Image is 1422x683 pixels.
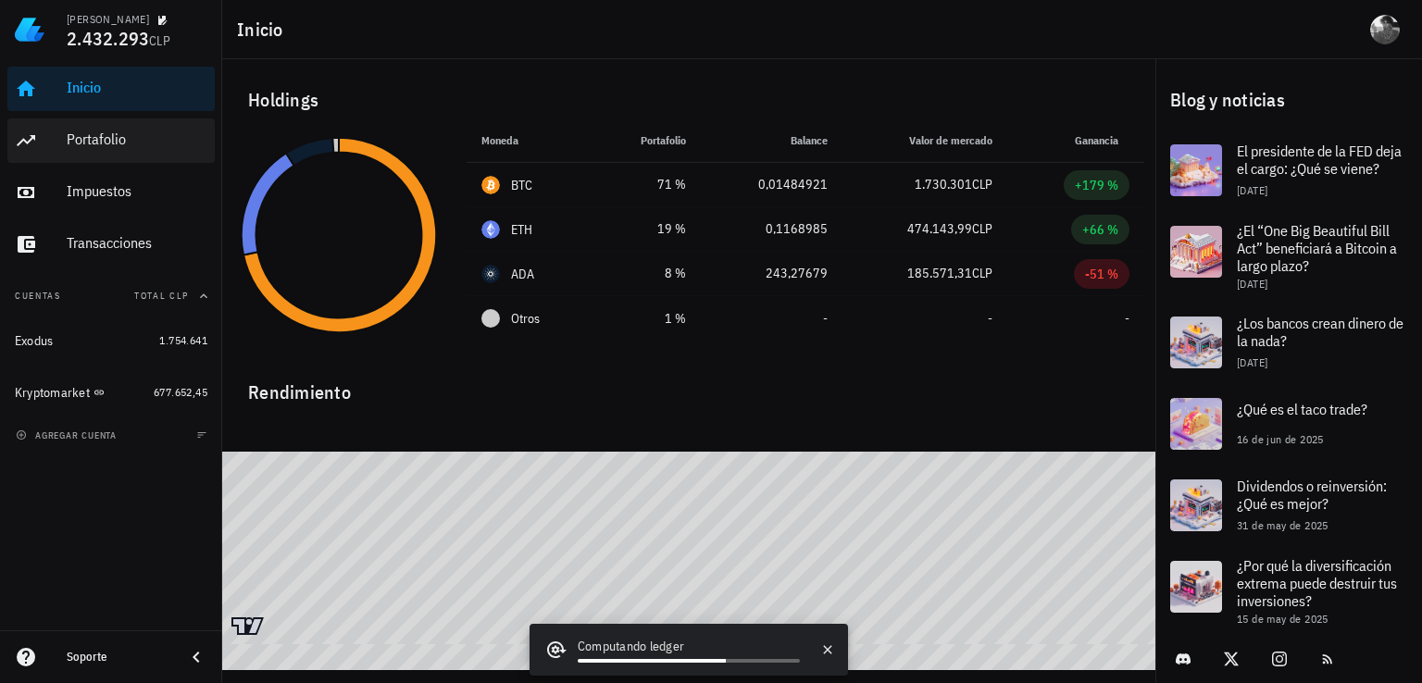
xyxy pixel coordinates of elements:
span: ¿Los bancos crean dinero de la nada? [1237,314,1403,350]
span: - [823,310,828,327]
div: ETH-icon [481,220,500,239]
div: -51 % [1085,265,1118,283]
a: Impuestos [7,170,215,215]
div: Holdings [233,70,1144,130]
div: ETH [511,220,533,239]
th: Moneda [467,118,592,163]
span: ¿Por qué la diversificación extrema puede destruir tus inversiones? [1237,556,1397,610]
div: Blog y noticias [1155,70,1422,130]
span: 474.143,99 [907,220,972,237]
a: Transacciones [7,222,215,267]
div: 19 % [607,219,685,239]
span: 677.652,45 [154,385,207,399]
th: Valor de mercado [842,118,1007,163]
span: 185.571,31 [907,265,972,281]
div: Portafolio [67,130,207,148]
a: Charting by TradingView [231,617,264,635]
div: 1 % [607,309,685,329]
div: 243,27679 [716,264,829,283]
div: Rendimiento [233,363,1144,407]
div: 8 % [607,264,685,283]
a: Inicio [7,67,215,111]
span: [DATE] [1237,183,1267,197]
span: CLP [972,265,992,281]
a: ¿Qué es el taco trade? 16 de jun de 2025 [1155,383,1422,465]
div: ADA [511,265,535,283]
div: Inicio [67,79,207,96]
div: BTC [511,176,533,194]
span: 2.432.293 [67,26,149,51]
span: 16 de jun de 2025 [1237,432,1324,446]
span: - [988,310,992,327]
span: El presidente de la FED deja el cargo: ¿Qué se viene? [1237,142,1402,178]
img: LedgiFi [15,15,44,44]
div: +66 % [1082,220,1118,239]
span: ¿El “One Big Beautiful Bill Act” beneficiará a Bitcoin a largo plazo? [1237,221,1397,275]
span: [DATE] [1237,355,1267,369]
th: Portafolio [592,118,700,163]
a: Dividendos o reinversión: ¿Qué es mejor? 31 de may de 2025 [1155,465,1422,546]
div: BTC-icon [481,176,500,194]
th: Balance [701,118,843,163]
div: 0,1168985 [716,219,829,239]
button: agregar cuenta [11,426,125,444]
span: Ganancia [1075,133,1129,147]
a: ¿Los bancos crean dinero de la nada? [DATE] [1155,302,1422,383]
span: agregar cuenta [19,429,117,441]
a: ¿El “One Big Beautiful Bill Act” beneficiará a Bitcoin a largo plazo? [DATE] [1155,211,1422,302]
span: 1.754.641 [159,333,207,347]
div: avatar [1370,15,1400,44]
span: ¿Qué es el taco trade? [1237,400,1367,418]
div: Impuestos [67,182,207,200]
span: 1.730.301 [915,176,972,192]
div: Soporte [67,650,170,664]
div: +179 % [1075,176,1118,194]
span: Otros [511,309,540,329]
button: CuentasTotal CLP [7,274,215,318]
span: - [1125,310,1129,327]
div: [PERSON_NAME] [67,12,149,27]
div: 0,01484921 [716,175,829,194]
a: El presidente de la FED deja el cargo: ¿Qué se viene? [DATE] [1155,130,1422,211]
a: Portafolio [7,118,215,163]
span: [DATE] [1237,277,1267,291]
div: Transacciones [67,234,207,252]
h1: Inicio [237,15,291,44]
div: Kryptomarket [15,385,90,401]
a: Kryptomarket 677.652,45 [7,370,215,415]
div: ADA-icon [481,265,500,283]
span: CLP [972,176,992,192]
div: Exodus [15,333,54,349]
span: Total CLP [134,290,189,302]
span: Dividendos o reinversión: ¿Qué es mejor? [1237,477,1387,513]
span: CLP [972,220,992,237]
span: 15 de may de 2025 [1237,612,1328,626]
div: Computando ledger [578,637,800,659]
div: 71 % [607,175,685,194]
a: Exodus 1.754.641 [7,318,215,363]
span: CLP [149,32,170,49]
a: ¿Por qué la diversificación extrema puede destruir tus inversiones? 15 de may de 2025 [1155,546,1422,637]
span: 31 de may de 2025 [1237,518,1328,532]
